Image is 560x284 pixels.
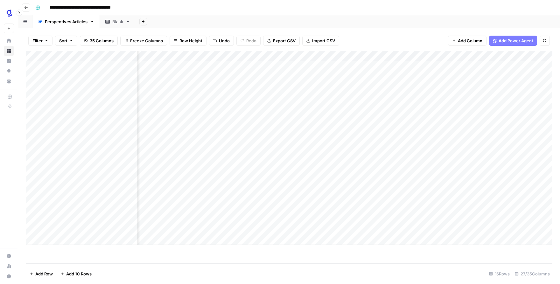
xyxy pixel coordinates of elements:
[80,36,118,46] button: 35 Columns
[4,76,14,87] a: Your Data
[59,38,67,44] span: Sort
[4,251,14,261] a: Settings
[66,271,92,277] span: Add 10 Rows
[112,18,123,25] div: Blank
[489,36,537,46] button: Add Power Agent
[57,269,95,279] button: Add 10 Rows
[4,7,15,19] img: Glean SEO Ops Logo
[32,15,100,28] a: Perspectives Articles
[236,36,261,46] button: Redo
[4,261,14,271] a: Usage
[273,38,296,44] span: Export CSV
[512,269,552,279] div: 27/35 Columns
[179,38,202,44] span: Row Height
[28,36,52,46] button: Filter
[458,38,482,44] span: Add Column
[130,38,163,44] span: Freeze Columns
[4,66,14,76] a: Opportunities
[4,46,14,56] a: Browse
[263,36,300,46] button: Export CSV
[100,15,136,28] a: Blank
[55,36,77,46] button: Sort
[4,36,14,46] a: Home
[90,38,114,44] span: 35 Columns
[45,18,87,25] div: Perspectives Articles
[209,36,234,46] button: Undo
[4,5,14,21] button: Workspace: Glean SEO Ops
[499,38,533,44] span: Add Power Agent
[32,38,43,44] span: Filter
[35,271,53,277] span: Add Row
[170,36,206,46] button: Row Height
[246,38,256,44] span: Redo
[4,271,14,281] button: Help + Support
[120,36,167,46] button: Freeze Columns
[312,38,335,44] span: Import CSV
[486,269,512,279] div: 16 Rows
[4,56,14,66] a: Insights
[302,36,339,46] button: Import CSV
[219,38,230,44] span: Undo
[448,36,486,46] button: Add Column
[26,269,57,279] button: Add Row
